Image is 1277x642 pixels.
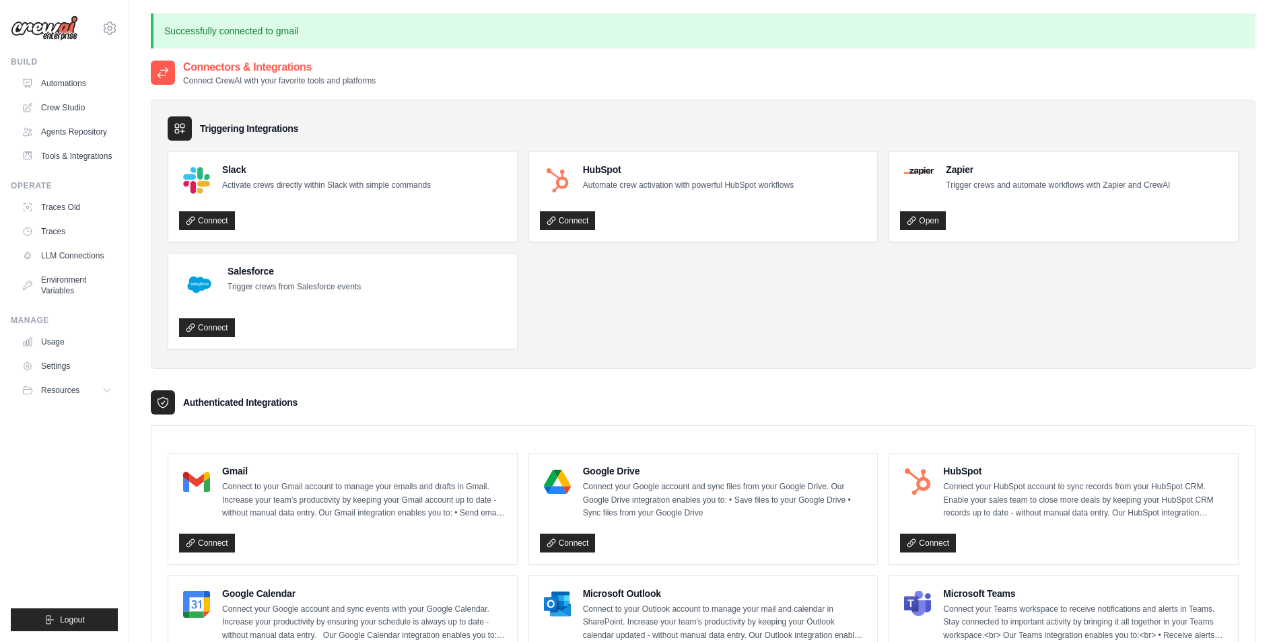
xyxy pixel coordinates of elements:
h4: Microsoft Teams [943,587,1227,600]
h4: Google Calendar [222,587,506,600]
h3: Authenticated Integrations [183,396,298,409]
h4: HubSpot [943,464,1227,478]
p: Connect to your Gmail account to manage your emails and drafts in Gmail. Increase your team’s pro... [222,480,506,520]
h4: Zapier [946,163,1170,176]
a: Traces Old [16,197,118,218]
p: Activate crews directly within Slack with simple commands [222,179,431,192]
img: Google Calendar Logo [183,591,210,618]
a: Connect [179,318,235,337]
p: Connect your HubSpot account to sync records from your HubSpot CRM. Enable your sales team to clo... [943,480,1227,520]
h4: Salesforce [228,264,361,278]
img: Zapier Logo [904,167,934,175]
img: Salesforce Logo [183,269,215,301]
a: LLM Connections [16,245,118,266]
a: Usage [16,331,118,353]
a: Connect [540,534,596,552]
p: Successfully connected to gmail [151,13,1255,48]
a: Connect [179,211,235,230]
h4: Google Drive [583,464,867,478]
img: Google Drive Logo [544,468,571,495]
div: Operate [11,180,118,191]
p: Connect your Google account and sync files from your Google Drive. Our Google Drive integration e... [583,480,867,520]
p: Connect CrewAI with your favorite tools and platforms [183,75,376,86]
a: Environment Variables [16,269,118,301]
a: Connect [540,211,596,230]
a: Crew Studio [16,97,118,118]
h4: Microsoft Outlook [583,587,867,600]
img: Slack Logo [183,167,210,194]
a: Open [900,211,945,230]
img: Gmail Logo [183,468,210,495]
a: Connect [900,534,956,552]
div: Manage [11,315,118,326]
p: Trigger crews and automate workflows with Zapier and CrewAI [946,179,1170,192]
div: Build [11,57,118,67]
span: Resources [41,385,79,396]
a: Traces [16,221,118,242]
img: HubSpot Logo [904,468,931,495]
img: HubSpot Logo [544,167,571,194]
a: Settings [16,355,118,377]
a: Automations [16,73,118,94]
span: Logout [60,614,85,625]
h2: Connectors & Integrations [183,59,376,75]
h4: HubSpot [583,163,794,176]
h3: Triggering Integrations [200,122,298,135]
img: Microsoft Outlook Logo [544,591,571,618]
img: Microsoft Teams Logo [904,591,931,618]
button: Resources [16,380,118,401]
p: Automate crew activation with powerful HubSpot workflows [583,179,794,192]
h4: Slack [222,163,431,176]
a: Connect [179,534,235,552]
img: Logo [11,15,78,41]
h4: Gmail [222,464,506,478]
a: Tools & Integrations [16,145,118,167]
button: Logout [11,608,118,631]
p: Trigger crews from Salesforce events [228,281,361,294]
a: Agents Repository [16,121,118,143]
